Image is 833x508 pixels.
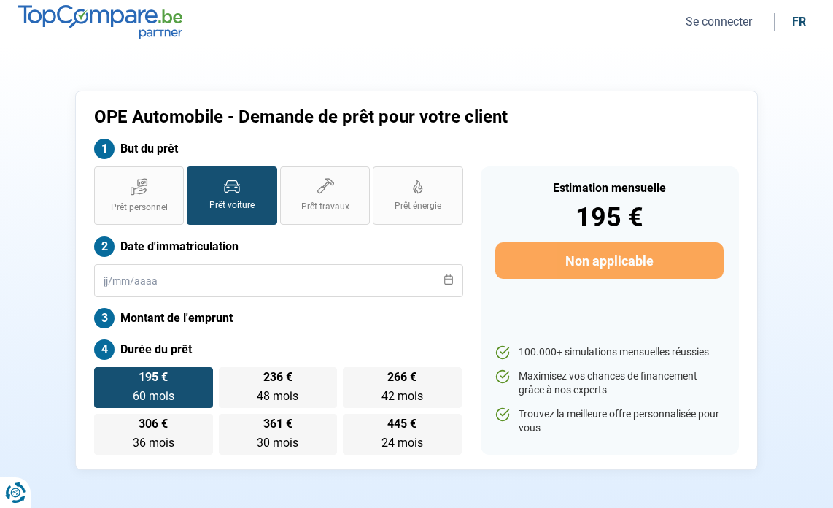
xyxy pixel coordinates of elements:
span: 361 € [263,418,292,430]
div: 195 € [495,204,724,231]
span: 195 € [139,372,168,383]
div: fr [792,15,806,28]
div: Estimation mensuelle [495,182,724,194]
span: Prêt voiture [209,199,255,212]
span: 236 € [263,372,292,383]
span: 266 € [387,372,417,383]
span: Prêt personnel [111,201,168,214]
span: 48 mois [257,389,298,403]
span: 24 mois [381,436,423,450]
button: Non applicable [495,242,724,279]
label: But du prêt [94,139,463,159]
span: 42 mois [381,389,423,403]
label: Date d'immatriculation [94,236,463,257]
li: Trouvez la meilleure offre personnalisée pour vous [495,407,724,436]
span: 60 mois [133,389,174,403]
button: Se connecter [681,14,756,29]
label: Durée du prêt [94,339,463,360]
li: Maximisez vos chances de financement grâce à nos experts [495,369,724,398]
img: TopCompare.be [18,5,182,38]
li: 100.000+ simulations mensuelles réussies [495,345,724,360]
span: 30 mois [257,436,298,450]
span: 445 € [387,418,417,430]
span: Prêt énergie [395,200,441,212]
label: Montant de l'emprunt [94,308,463,328]
h1: OPE Automobile - Demande de prêt pour votre client [94,107,573,128]
span: 306 € [139,418,168,430]
input: jj/mm/aaaa [94,264,463,297]
span: Prêt travaux [301,201,349,213]
span: 36 mois [133,436,174,450]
